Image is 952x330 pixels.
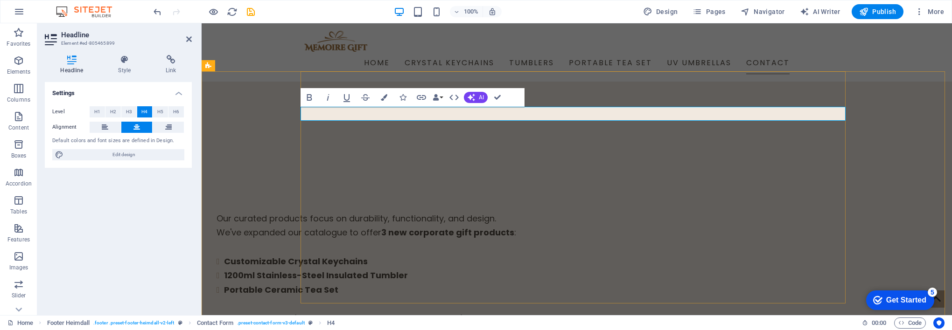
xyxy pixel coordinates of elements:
button: Colors [375,88,393,107]
h3: Element #ed-805465899 [61,39,173,48]
img: Editor Logo [54,6,124,17]
button: Icons [394,88,412,107]
p: Accordion [6,180,32,187]
span: Click to select. Double-click to edit [327,317,335,329]
i: Reload page [227,7,238,17]
span: Edit design [66,149,182,160]
button: AI [464,92,488,103]
button: H4 [137,106,153,117]
button: Design [639,4,682,19]
h4: Headline [45,55,103,75]
button: H6 [168,106,184,117]
p: Elements [7,68,31,76]
span: Pages [693,7,725,16]
span: Click to select. Double-click to edit [197,317,233,329]
span: Click to select. Double-click to edit [47,317,90,329]
button: HTML [445,88,463,107]
h4: Style [103,55,150,75]
button: Data Bindings [431,88,444,107]
span: H2 [110,106,116,117]
p: Slider [12,292,26,299]
h6: Session time [862,317,887,329]
span: AI [479,95,484,100]
button: Usercentrics [933,317,945,329]
p: Images [9,264,28,271]
span: : [878,319,880,326]
label: Alignment [52,122,90,133]
div: Get Started 5 items remaining, 0% complete [7,5,76,24]
span: Publish [859,7,896,16]
span: More [915,7,944,16]
i: Undo: Edit headline (Ctrl+Z) [152,7,163,17]
button: AI Writer [796,4,844,19]
span: H4 [141,106,147,117]
button: Strikethrough [357,88,374,107]
span: Navigator [741,7,785,16]
button: undo [152,6,163,17]
button: Edit design [52,149,184,160]
button: 100% [450,6,483,17]
i: This element is a customizable preset [178,320,182,325]
i: This element is a customizable preset [308,320,313,325]
span: AI Writer [800,7,840,16]
p: Favorites [7,40,30,48]
span: H1 [94,106,100,117]
h6: 100% [464,6,479,17]
button: Confirm (Ctrl+⏎) [489,88,506,107]
button: Link [413,88,430,107]
button: Bold (Ctrl+B) [301,88,318,107]
button: Code [894,317,926,329]
p: Boxes [11,152,27,159]
h4: Link [150,55,192,75]
button: H2 [105,106,121,117]
button: H5 [153,106,168,117]
div: Get Started [28,10,68,19]
i: Save (Ctrl+S) [245,7,256,17]
p: Features [7,236,30,243]
button: save [245,6,256,17]
button: More [911,4,948,19]
span: H6 [173,106,179,117]
a: Click to cancel selection. Double-click to open Pages [7,317,33,329]
p: Columns [7,96,30,103]
div: Default colors and font sizes are defined in Design. [52,137,184,145]
span: . footer .preset-footer-heimdall-v2-left [93,317,175,329]
span: Code [898,317,922,329]
button: Pages [689,4,729,19]
i: On resize automatically adjust zoom level to fit chosen device. [488,7,497,16]
button: Publish [852,4,903,19]
button: Click here to leave preview mode and continue editing [208,6,219,17]
span: . preset-contact-form-v3-default [237,317,305,329]
span: H3 [126,106,132,117]
button: reload [226,6,238,17]
label: Level [52,106,90,117]
button: Underline (Ctrl+U) [338,88,356,107]
button: H1 [90,106,105,117]
button: H3 [121,106,137,117]
div: 5 [69,2,78,11]
h4: Settings [45,82,192,99]
h2: Headline [61,31,192,39]
div: Design (Ctrl+Alt+Y) [639,4,682,19]
span: H5 [157,106,163,117]
span: Design [643,7,678,16]
nav: breadcrumb [47,317,335,329]
p: Content [8,124,29,131]
button: Italic (Ctrl+I) [319,88,337,107]
p: Tables [10,208,27,215]
button: Navigator [737,4,789,19]
span: 00 00 [872,317,886,329]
